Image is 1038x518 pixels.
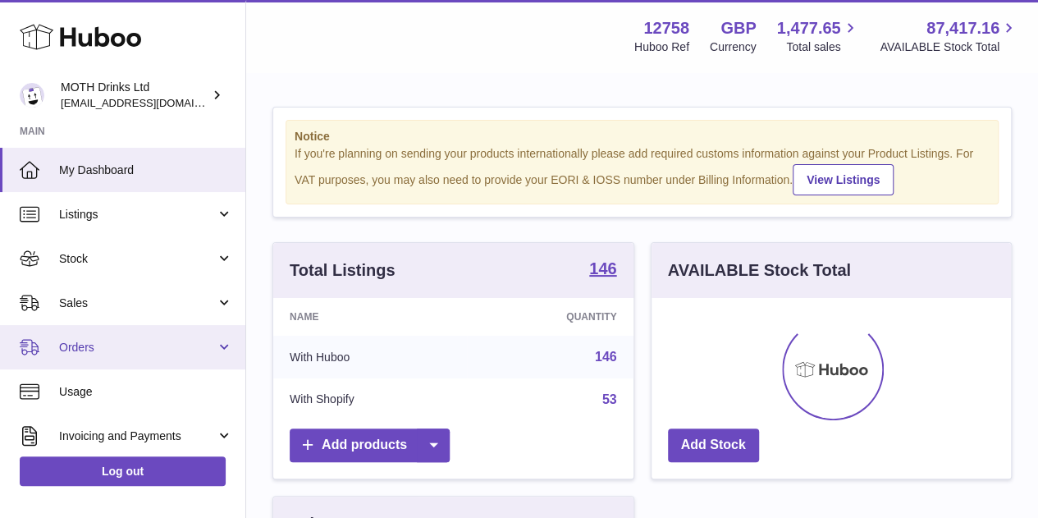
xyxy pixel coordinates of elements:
[61,96,241,109] span: [EMAIL_ADDRESS][DOMAIN_NAME]
[777,17,841,39] span: 1,477.65
[295,146,990,195] div: If you're planning on sending your products internationally please add required customs informati...
[710,39,757,55] div: Currency
[668,429,759,462] a: Add Stock
[793,164,894,195] a: View Listings
[20,83,44,108] img: orders@mothdrinks.com
[467,298,633,336] th: Quantity
[643,17,689,39] strong: 12758
[786,39,859,55] span: Total sales
[880,17,1018,55] a: 87,417.16 AVAILABLE Stock Total
[926,17,999,39] span: 87,417.16
[59,163,233,178] span: My Dashboard
[59,251,216,267] span: Stock
[61,80,208,111] div: MOTH Drinks Ltd
[20,456,226,486] a: Log out
[595,350,617,364] a: 146
[273,298,467,336] th: Name
[668,259,851,282] h3: AVAILABLE Stock Total
[295,129,990,144] strong: Notice
[634,39,689,55] div: Huboo Ref
[777,17,860,55] a: 1,477.65 Total sales
[59,384,233,400] span: Usage
[273,378,467,421] td: With Shopify
[589,260,616,280] a: 146
[720,17,756,39] strong: GBP
[880,39,1018,55] span: AVAILABLE Stock Total
[602,392,617,406] a: 53
[290,429,450,462] a: Add products
[589,260,616,277] strong: 146
[59,207,216,222] span: Listings
[290,259,396,282] h3: Total Listings
[273,336,467,378] td: With Huboo
[59,340,216,355] span: Orders
[59,429,216,444] span: Invoicing and Payments
[59,296,216,311] span: Sales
